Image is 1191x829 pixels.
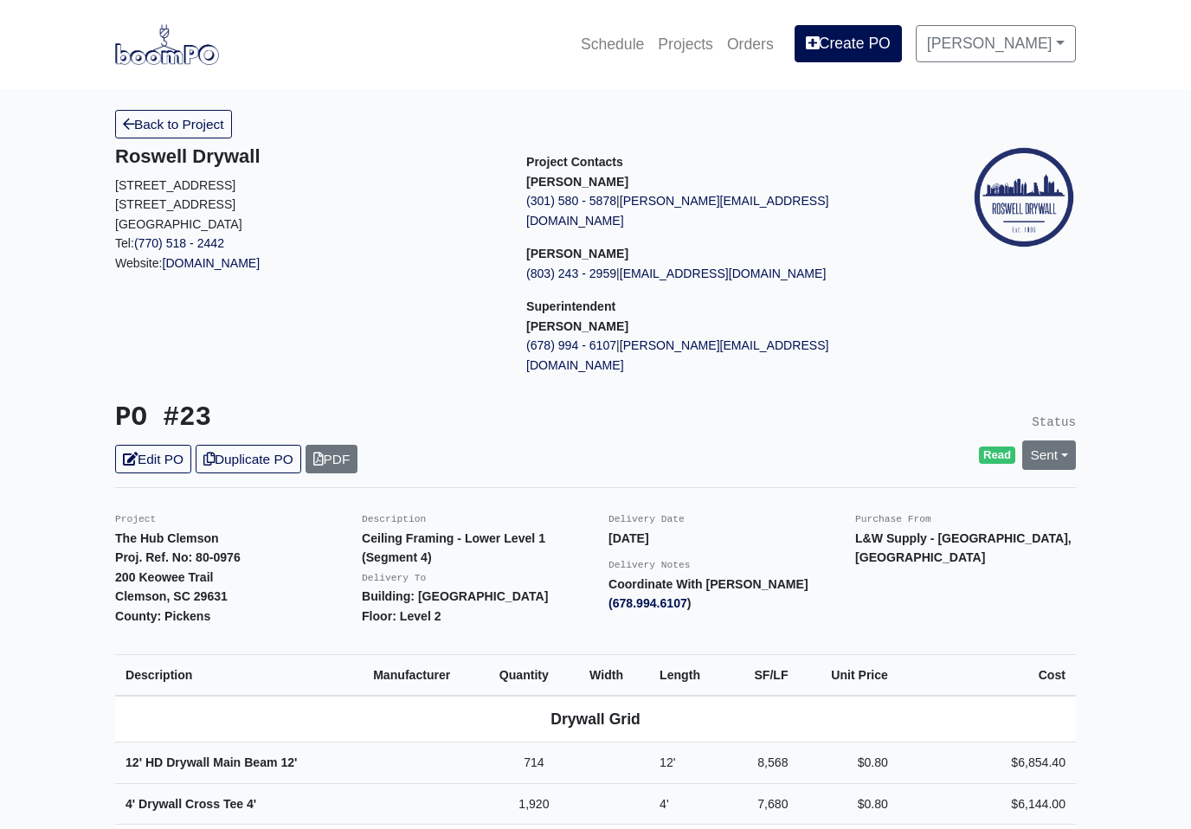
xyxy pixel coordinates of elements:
strong: 4' Drywall Cross Tee [126,797,256,811]
th: Manufacturer [363,654,489,696]
td: 7,680 [728,783,798,825]
span: 12' [660,755,675,769]
span: Superintendent [526,299,615,313]
a: Duplicate PO [196,445,301,473]
a: [PERSON_NAME] [916,25,1076,61]
strong: 12' HD Drywall Main Beam [126,755,297,769]
a: [DOMAIN_NAME] [163,256,261,270]
span: 12' [280,755,297,769]
a: (678.994.6107 [608,596,687,610]
span: 4' [660,797,669,811]
a: Edit PO [115,445,191,473]
strong: [DATE] [608,531,649,545]
td: 714 [489,742,579,784]
a: [PERSON_NAME][EMAIL_ADDRESS][DOMAIN_NAME] [526,338,829,372]
span: Read [979,447,1016,464]
p: [STREET_ADDRESS] [115,176,500,196]
th: Description [115,654,363,696]
a: [EMAIL_ADDRESS][DOMAIN_NAME] [620,267,827,280]
th: Length [649,654,728,696]
div: Website: [115,145,500,273]
a: Projects [651,25,720,63]
small: Purchase From [855,514,931,524]
strong: Proj. Ref. No: 80-0976 [115,550,241,564]
strong: County: Pickens [115,609,210,623]
th: Unit Price [799,654,898,696]
span: Project Contacts [526,155,623,169]
strong: Coordinate With [PERSON_NAME] ) [608,577,808,611]
a: (770) 518 - 2442 [134,236,224,250]
td: $6,144.00 [898,783,1076,825]
a: PDF [306,445,358,473]
strong: The Hub Clemson [115,531,219,545]
p: L&W Supply - [GEOGRAPHIC_DATA], [GEOGRAPHIC_DATA] [855,529,1076,568]
a: (803) 243 - 2959 [526,267,616,280]
small: Delivery To [362,573,426,583]
h3: PO #23 [115,402,583,434]
img: boomPO [115,24,219,64]
a: Schedule [574,25,651,63]
th: Width [579,654,649,696]
strong: 200 Keowee Trail [115,570,213,584]
strong: [PERSON_NAME] [526,175,628,189]
small: Delivery Date [608,514,685,524]
p: | [526,336,911,375]
td: $0.80 [799,742,898,784]
a: Orders [720,25,781,63]
td: $6,854.40 [898,742,1076,784]
p: [GEOGRAPHIC_DATA] [115,215,500,235]
th: SF/LF [728,654,798,696]
th: Cost [898,654,1076,696]
h5: Roswell Drywall [115,145,500,168]
small: Delivery Notes [608,560,691,570]
a: (678) 994 - 6107 [526,338,616,352]
td: 8,568 [728,742,798,784]
strong: [PERSON_NAME] [526,319,628,333]
p: [STREET_ADDRESS] [115,195,500,215]
td: $0.80 [799,783,898,825]
p: Tel: [115,234,500,254]
strong: Building: [GEOGRAPHIC_DATA] [362,589,548,603]
strong: Clemson, SC 29631 [115,589,228,603]
small: Project [115,514,156,524]
a: Back to Project [115,110,232,138]
span: 4' [247,797,256,811]
strong: Floor: Level 2 [362,609,441,623]
a: (301) 580 - 5878 [526,194,616,208]
a: Create PO [795,25,902,61]
th: Quantity [489,654,579,696]
p: | [526,191,911,230]
p: | [526,264,911,284]
strong: [PERSON_NAME] [526,247,628,260]
td: 1,920 [489,783,579,825]
strong: Ceiling Framing - Lower Level 1 (Segment 4) [362,531,545,565]
small: Description [362,514,426,524]
a: Sent [1022,440,1076,469]
b: Drywall Grid [550,710,641,728]
small: Status [1032,415,1076,429]
a: [PERSON_NAME][EMAIL_ADDRESS][DOMAIN_NAME] [526,194,829,228]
